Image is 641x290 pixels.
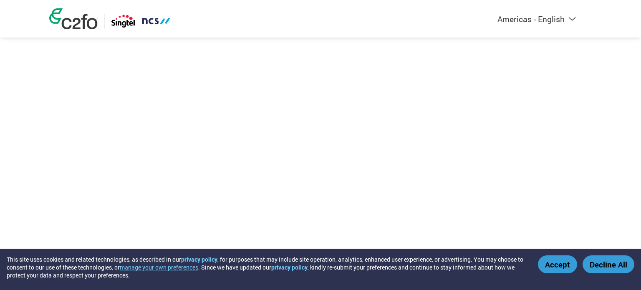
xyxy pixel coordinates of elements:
[271,263,308,271] a: privacy policy
[120,263,198,271] button: manage your own preferences
[538,255,577,273] button: Accept
[111,14,171,29] img: Singtel
[7,255,526,279] div: This site uses cookies and related technologies, as described in our , for purposes that may incl...
[49,8,98,29] img: c2fo logo
[583,255,634,273] button: Decline All
[181,255,217,263] a: privacy policy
